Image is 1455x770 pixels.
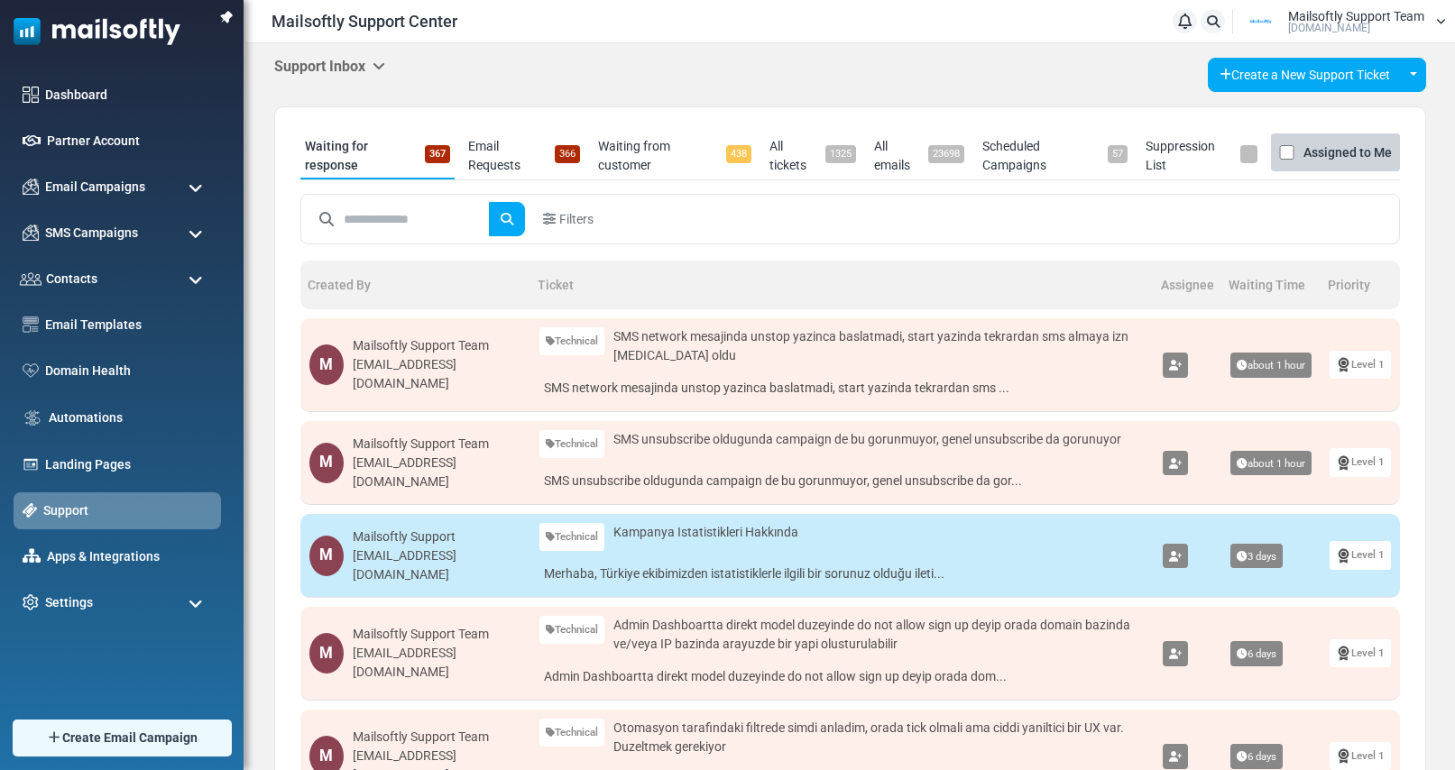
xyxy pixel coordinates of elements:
[1330,448,1391,476] a: Level 1
[309,443,344,483] div: M
[353,625,521,644] div: Mailsoftly Support Team
[539,719,604,747] a: Technical
[559,210,594,229] span: Filters
[1330,639,1391,667] a: Level 1
[45,316,212,335] a: Email Templates
[23,225,39,241] img: campaigns-icon.png
[353,546,521,584] div: [EMAIL_ADDRESS][DOMAIN_NAME]
[594,133,756,179] a: Waiting from customer438
[1230,353,1312,378] span: about 1 hour
[613,430,1121,449] span: SMS unsubscribe oldugunda campaign de bu gorunmuyor, genel unsubscribe da gorunuyor
[1221,261,1321,309] th: Waiting Time
[1230,744,1283,769] span: 6 days
[425,145,450,163] span: 367
[870,133,969,179] a: All emails23698
[353,336,521,355] div: Mailsoftly Support Team
[47,132,212,151] a: Partner Account
[613,523,798,542] span: Kampanya Istatistikleri Hakkında
[1321,261,1400,309] th: Priority
[539,430,604,458] a: Technical
[928,145,964,163] span: 23698
[978,133,1132,179] a: Scheduled Campaigns57
[1208,58,1402,92] a: Create a New Support Ticket
[23,87,39,103] img: dashboard-icon.svg
[353,644,521,682] div: [EMAIL_ADDRESS][DOMAIN_NAME]
[300,133,455,179] a: Waiting for response367
[726,145,751,163] span: 438
[23,456,39,472] img: landing_pages.svg
[1330,742,1391,770] a: Level 1
[47,547,212,566] a: Apps & Integrations
[353,527,521,546] div: Mailsoftly Support
[1239,8,1446,35] a: User Logo Mailsoftly Support Team [DOMAIN_NAME]
[46,270,97,289] span: Contacts
[539,327,604,355] a: Technical
[45,224,138,243] span: SMS Campaigns
[539,467,1145,495] a: SMS unsubscribe oldugunda campaign de bu gorunmuyor, genel unsubscribe da gor...
[23,179,39,195] img: campaigns-icon.png
[309,536,344,576] div: M
[1239,8,1284,35] img: User Logo
[23,594,39,610] img: settings-icon.svg
[309,344,344,385] div: M
[613,327,1145,365] span: SMS network mesajinda unstop yazinca baslatmadi, start yazinda tekrardan sms almaya izn [MEDICAL_...
[1230,641,1283,666] span: 6 days
[49,408,212,427] a: Automations
[1141,133,1263,179] a: Suppression List
[353,728,521,747] div: Mailsoftly Support Team
[23,503,37,518] img: support-icon-active.svg
[309,633,344,674] div: M
[1330,541,1391,569] a: Level 1
[539,663,1145,691] a: Admin Dashboartta direkt model duzeyinde do not allow sign up deyip orada dom...
[765,133,860,179] a: All tickets1325
[274,58,385,75] h5: Support Inbox
[45,178,145,197] span: Email Campaigns
[45,362,212,380] a: Domain Health
[43,501,212,520] a: Support
[300,261,530,309] th: Created By
[464,133,585,179] a: Email Requests366
[539,616,604,644] a: Technical
[1288,10,1424,23] span: Mailsoftly Support Team
[45,86,212,105] a: Dashboard
[62,729,198,747] span: Create Email Campaign
[45,593,93,612] span: Settings
[613,616,1145,654] span: Admin Dashboartta direkt model duzeyinde do not allow sign up deyip orada domain bazinda ve/veya ...
[530,261,1154,309] th: Ticket
[1154,261,1221,309] th: Assignee
[1230,544,1283,569] span: 3 days
[1303,142,1392,163] label: Assigned to Me
[555,145,580,163] span: 366
[23,363,39,378] img: domain-health-icon.svg
[539,374,1145,402] a: SMS network mesajinda unstop yazinca baslatmadi, start yazinda tekrardan sms ...
[353,454,521,491] div: [EMAIL_ADDRESS][DOMAIN_NAME]
[45,455,212,474] a: Landing Pages
[20,272,41,285] img: contacts-icon.svg
[539,523,604,551] a: Technical
[1230,451,1312,476] span: about 1 hour
[353,435,521,454] div: Mailsoftly Support Team
[23,408,42,428] img: workflow.svg
[539,560,1145,588] a: Merhaba, Türkiye ekibimizden istatistiklerle ilgili bir sorunuz olduğu ileti...
[1288,23,1370,33] span: [DOMAIN_NAME]
[23,316,39,333] img: email-templates-icon.svg
[1108,145,1128,163] span: 57
[1330,351,1391,379] a: Level 1
[353,355,521,393] div: [EMAIL_ADDRESS][DOMAIN_NAME]
[825,145,856,163] span: 1325
[272,9,457,33] span: Mailsoftly Support Center
[613,719,1145,756] span: Otomasyon tarafindaki filtrede simdi anladim, orada tick olmali ama ciddi yaniltici bir UX var. D...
